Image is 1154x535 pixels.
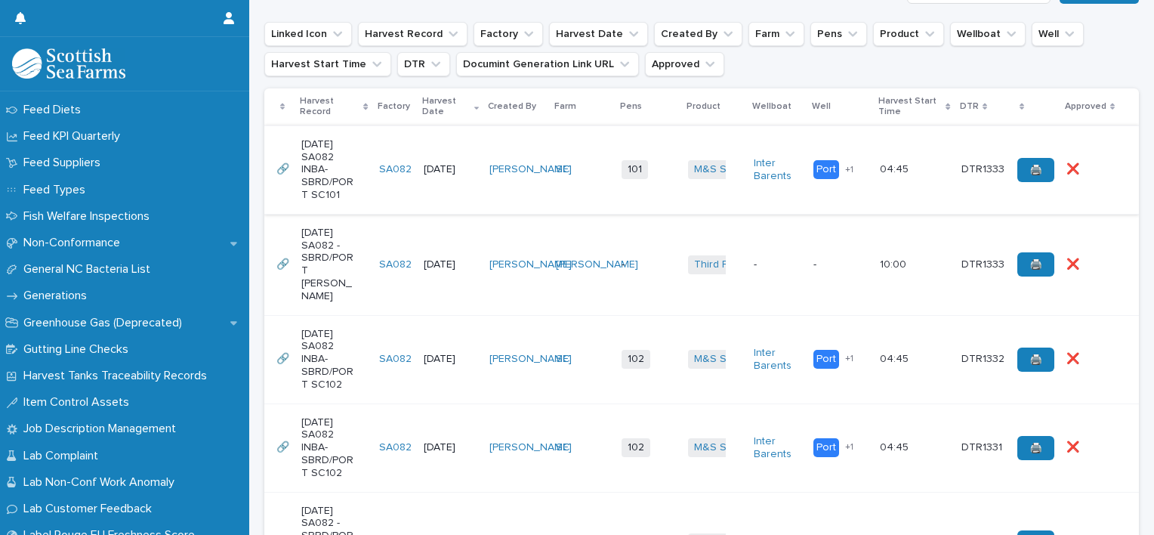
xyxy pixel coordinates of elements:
p: [DATE] SA082 INBA-SBRD/PORT SC101 [301,138,355,202]
a: M&S Select [694,441,751,454]
button: Harvest Record [358,22,467,46]
button: Linked Icon [264,22,352,46]
p: Feed KPI Quarterly [17,129,132,144]
p: [DATE] [424,353,477,366]
span: + 1 [845,354,853,363]
p: Generations [17,289,99,303]
a: 🖨️ [1017,158,1054,182]
span: + 1 [845,165,853,175]
p: Factory [378,98,410,115]
div: Port [813,350,839,369]
p: Harvest Start Time [878,93,943,121]
p: ❌ [1066,255,1082,271]
a: 🖨️ [1017,436,1054,460]
p: DTR [960,98,979,115]
a: SA082 [379,353,412,366]
span: 🖨️ [1029,259,1042,270]
p: 10:00 [880,255,909,271]
span: 101 [622,160,648,179]
button: Harvest Start Time [264,52,391,76]
p: Greenhouse Gas (Deprecated) [17,316,194,330]
button: Documint Generation Link URL [456,52,639,76]
p: Pens [620,98,642,115]
p: Harvest Tanks Traceability Records [17,369,219,383]
tr: 🔗🔗 [DATE] SA082 INBA-SBRD/PORT SC101SA082 [DATE][PERSON_NAME] SC 101M&S Select Inter Barents Port... [264,125,1139,214]
a: Third Party Salmon [694,258,785,271]
p: DTR1333 [961,160,1007,176]
p: Feed Types [17,183,97,197]
span: 🖨️ [1029,443,1042,453]
p: Lab Non-Conf Work Anomaly [17,475,187,490]
p: Feed Diets [17,103,93,117]
p: Product [687,98,720,115]
img: mMrefqRFQpe26GRNOUkG [12,48,125,79]
span: 🖨️ [1029,354,1042,365]
p: Approved [1065,98,1106,115]
p: ❌ [1066,160,1082,176]
p: Wellboat [752,98,791,115]
a: 🖨️ [1017,348,1054,372]
a: SA082 [379,441,412,454]
p: Well [812,98,831,115]
p: [DATE] [424,441,477,454]
p: Farm [554,98,576,115]
tr: 🔗🔗 [DATE] SA082 -SBRD/PORT [PERSON_NAME]SA082 [DATE][PERSON_NAME] [PERSON_NAME] -Third Party Salm... [264,214,1139,315]
a: Inter Barents [754,347,801,373]
p: [DATE] [424,258,477,271]
tr: 🔗🔗 [DATE] SA082 INBA-SBRD/PORT SC102SA082 [DATE][PERSON_NAME] SC 102M&S Select Inter Barents Port... [264,315,1139,404]
p: [DATE] SA082 INBA-SBRD/PORT SC102 [301,416,355,480]
p: - [754,258,801,271]
p: Lab Customer Feedback [17,502,164,516]
p: 04:45 [880,350,912,366]
span: 🖨️ [1029,165,1042,175]
p: DTR1331 [961,438,1005,454]
p: 04:45 [880,438,912,454]
button: Product [873,22,944,46]
p: - [622,258,675,271]
span: + 1 [845,443,853,452]
button: Harvest Date [549,22,648,46]
button: Approved [645,52,724,76]
div: Port [813,160,839,179]
p: General NC Bacteria List [17,262,162,277]
button: Factory [474,22,543,46]
p: DTR1333 [961,255,1007,271]
p: 🔗 [276,255,292,271]
a: [PERSON_NAME] [489,258,572,271]
button: Created By [654,22,742,46]
p: 🔗 [276,350,292,366]
p: Feed Suppliers [17,156,113,170]
a: SC [556,353,570,366]
button: Pens [810,22,867,46]
a: M&S Select [694,353,751,366]
p: ❌ [1066,438,1082,454]
button: Farm [748,22,804,46]
button: DTR [397,52,450,76]
p: Created By [488,98,536,115]
button: Wellboat [950,22,1026,46]
a: SC [556,441,570,454]
p: Gutting Line Checks [17,342,140,357]
a: [PERSON_NAME] [489,163,572,176]
p: Item Control Assets [17,395,141,410]
a: [PERSON_NAME] [556,258,638,271]
p: Non-Conformance [17,236,132,250]
a: SC [556,163,570,176]
p: ❌ [1066,350,1082,366]
tr: 🔗🔗 [DATE] SA082 INBA-SBRD/PORT SC102SA082 [DATE][PERSON_NAME] SC 102M&S Select Inter Barents Port... [264,404,1139,492]
p: - [813,258,867,271]
p: DTR1332 [961,350,1007,366]
a: [PERSON_NAME] [489,441,572,454]
button: Well [1032,22,1084,46]
a: SA082 [379,163,412,176]
p: [DATE] SA082 INBA-SBRD/PORT SC102 [301,328,355,391]
p: Job Description Management [17,422,188,436]
p: Fish Welfare Inspections [17,209,162,224]
a: 🖨️ [1017,252,1054,277]
a: [PERSON_NAME] [489,353,572,366]
span: 102 [622,438,650,457]
a: SA082 [379,258,412,271]
span: 102 [622,350,650,369]
p: [DATE] [424,163,477,176]
p: 🔗 [276,438,292,454]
